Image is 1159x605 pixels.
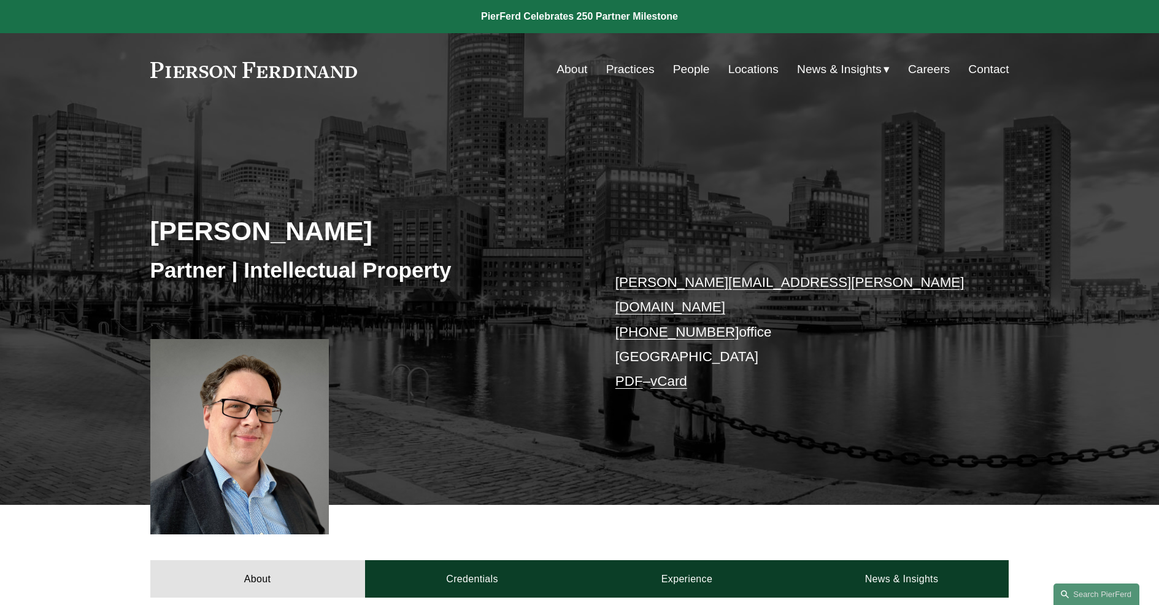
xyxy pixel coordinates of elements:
[150,215,580,247] h2: [PERSON_NAME]
[968,58,1009,81] a: Contact
[606,58,655,81] a: Practices
[728,58,779,81] a: Locations
[650,373,687,389] a: vCard
[365,560,580,597] a: Credentials
[615,275,965,314] a: [PERSON_NAME][EMAIL_ADDRESS][PERSON_NAME][DOMAIN_NAME]
[615,373,643,389] a: PDF
[794,560,1009,597] a: News & Insights
[908,58,950,81] a: Careers
[150,257,580,284] h3: Partner | Intellectual Property
[615,324,739,340] a: [PHONE_NUMBER]
[580,560,795,597] a: Experience
[150,560,365,597] a: About
[673,58,710,81] a: People
[797,58,890,81] a: folder dropdown
[797,59,882,80] span: News & Insights
[556,58,587,81] a: About
[615,270,973,394] p: office [GEOGRAPHIC_DATA] –
[1053,584,1139,605] a: Search this site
